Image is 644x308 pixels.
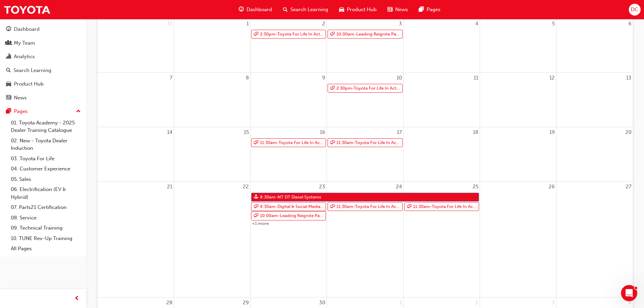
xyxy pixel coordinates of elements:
a: Show 1 more event [251,221,269,227]
button: Pages [3,105,84,118]
a: 02. New - Toyota Dealer Induction [8,136,84,153]
a: 06. Electrification (EV & Hybrid) [8,184,84,202]
a: September 12, 2025 [548,73,556,83]
td: September 7, 2025 [97,73,174,127]
a: 05. Sales [8,174,84,185]
a: car-iconProduct Hub [334,3,382,17]
span: car-icon [6,81,11,87]
a: September 8, 2025 [244,73,250,83]
span: guage-icon [6,26,11,32]
a: pages-iconPages [413,3,446,17]
a: September 25, 2025 [471,182,480,192]
span: guage-icon [239,5,244,14]
a: September 16, 2025 [318,127,327,138]
td: September 22, 2025 [174,182,250,298]
td: September 8, 2025 [174,73,250,127]
td: September 17, 2025 [327,127,403,182]
a: September 13, 2025 [625,73,633,83]
a: 01. Toyota Academy - 2025 Dealer Training Catalogue [8,118,84,136]
a: Product Hub [3,78,84,90]
span: 11:30am - Toyota For Life In Action - Virtual Classroom [336,203,401,211]
a: September 6, 2025 [627,19,633,29]
button: DC [629,4,641,16]
a: My Team [3,37,84,49]
a: September 4, 2025 [474,19,480,29]
td: September 15, 2025 [174,127,250,182]
a: September 30, 2025 [318,298,327,308]
a: 03. Toyota For Life [8,153,84,164]
td: September 27, 2025 [556,182,633,298]
td: September 14, 2025 [97,127,174,182]
a: September 1, 2025 [245,19,250,29]
span: search-icon [283,5,288,14]
span: search-icon [6,68,11,74]
span: chart-icon [6,54,11,60]
a: September 18, 2025 [472,127,480,138]
span: sessionType_ONLINE_URL-icon [330,30,335,39]
span: pages-icon [419,5,424,14]
span: car-icon [339,5,344,14]
a: Dashboard [3,23,84,35]
span: 2:30pm - Toyota For Life In Action - Virtual Classroom [260,30,325,39]
span: up-icon [76,107,81,116]
a: October 3, 2025 [550,298,556,308]
span: 9:30am - Digital & Social Media Marketing Strategy [260,203,325,211]
span: DC [631,6,638,14]
a: September 9, 2025 [321,73,327,83]
td: September 1, 2025 [174,19,250,73]
td: September 20, 2025 [556,127,633,182]
span: 8:30am - NT DT Diesel Systems [260,193,321,202]
span: sessionType_ONLINE_URL-icon [254,139,258,147]
td: September 3, 2025 [327,19,403,73]
a: Search Learning [3,64,84,77]
a: September 17, 2025 [396,127,403,138]
a: guage-iconDashboard [233,3,278,17]
a: September 14, 2025 [166,127,174,138]
span: 10:00am - Leading Reignite Part 2 - Virtual Classroom [260,212,325,220]
span: 11:30am - Toyota For Life In Action - Virtual Classroom [413,203,478,211]
td: September 21, 2025 [97,182,174,298]
td: September 23, 2025 [251,182,327,298]
td: September 5, 2025 [480,19,556,73]
td: September 10, 2025 [327,73,403,127]
span: pages-icon [6,109,11,115]
span: 11:30am - Toyota For Life In Action - Virtual Classroom [260,139,325,147]
td: September 12, 2025 [480,73,556,127]
span: Search Learning [290,6,328,14]
td: September 13, 2025 [556,73,633,127]
td: September 26, 2025 [480,182,556,298]
a: September 3, 2025 [398,19,403,29]
a: search-iconSearch Learning [278,3,334,17]
span: 11:30am - Toyota For Life In Action - Virtual Classroom [336,139,401,147]
a: September 15, 2025 [242,127,250,138]
span: News [395,6,408,14]
td: September 9, 2025 [251,73,327,127]
span: sessionType_ONLINE_URL-icon [254,203,258,211]
a: September 24, 2025 [395,182,403,192]
span: sessionType_ONLINE_URL-icon [254,212,258,220]
span: people-icon [6,40,11,46]
a: September 21, 2025 [166,182,174,192]
div: Dashboard [14,25,40,33]
div: Search Learning [14,67,51,74]
span: Dashboard [246,6,272,14]
span: sessionType_ONLINE_URL-icon [330,203,335,211]
td: September 6, 2025 [556,19,633,73]
a: 10. TUNE Rev-Up Training [8,233,84,244]
div: Pages [14,108,28,115]
a: 04. Customer Experience [8,164,84,174]
a: September 22, 2025 [241,182,250,192]
a: September 26, 2025 [547,182,556,192]
a: September 29, 2025 [241,298,250,308]
a: 08. Service [8,213,84,223]
div: My Team [14,39,35,47]
span: Product Hub [347,6,377,14]
a: September 10, 2025 [395,73,403,83]
img: Trak [3,2,51,17]
a: September 23, 2025 [318,182,327,192]
button: DashboardMy TeamAnalyticsSearch LearningProduct HubNews [3,22,84,105]
span: news-icon [6,95,11,101]
td: September 25, 2025 [403,182,480,298]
